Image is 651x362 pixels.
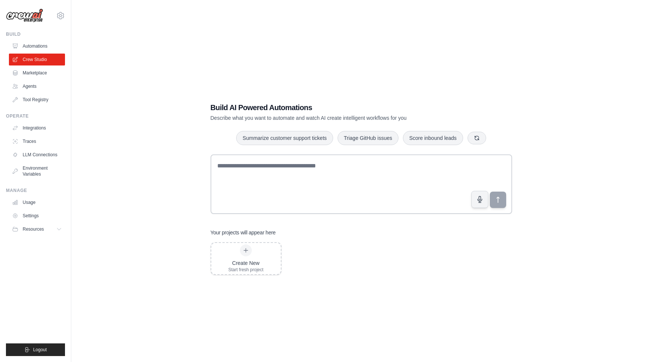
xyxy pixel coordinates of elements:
a: Environment Variables [9,162,65,180]
a: Crew Studio [9,54,65,65]
a: Usage [9,196,65,208]
div: Start fresh project [228,267,264,273]
div: Create New [228,259,264,267]
div: Build [6,31,65,37]
img: Logo [6,9,43,23]
h1: Build AI Powered Automations [211,102,460,113]
a: Settings [9,210,65,222]
span: Resources [23,226,44,232]
a: Integrations [9,122,65,134]
a: Agents [9,80,65,92]
p: Describe what you want to automate and watch AI create intelligent workflows for you [211,114,460,122]
button: Get new suggestions [468,132,486,144]
span: Logout [33,347,47,353]
div: Manage [6,188,65,193]
a: Automations [9,40,65,52]
a: Marketplace [9,67,65,79]
button: Logout [6,343,65,356]
a: Tool Registry [9,94,65,106]
h3: Your projects will appear here [211,229,276,236]
button: Triage GitHub issues [338,131,398,145]
button: Resources [9,223,65,235]
a: LLM Connections [9,149,65,161]
div: Operate [6,113,65,119]
a: Traces [9,135,65,147]
button: Score inbound leads [403,131,463,145]
button: Summarize customer support tickets [236,131,333,145]
button: Click to speak your automation idea [471,191,488,208]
